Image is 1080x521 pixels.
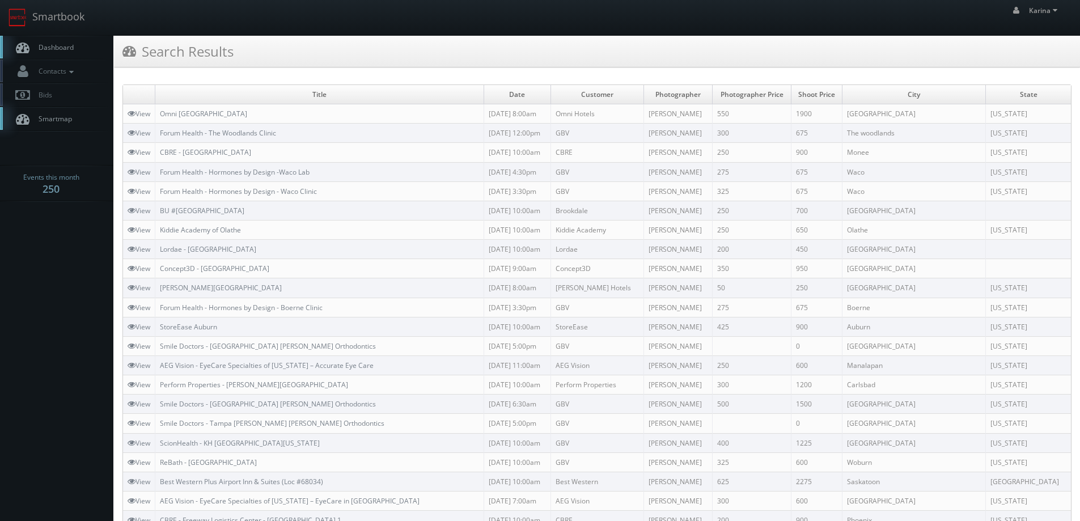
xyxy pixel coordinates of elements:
[986,181,1071,201] td: [US_STATE]
[643,317,712,336] td: [PERSON_NAME]
[643,201,712,220] td: [PERSON_NAME]
[643,491,712,510] td: [PERSON_NAME]
[484,240,550,259] td: [DATE] 10:00am
[791,298,842,317] td: 675
[791,220,842,239] td: 650
[791,395,842,414] td: 1500
[128,128,150,138] a: View
[128,380,150,389] a: View
[712,124,791,143] td: 300
[842,162,986,181] td: Waco
[550,220,643,239] td: Kiddie Academy
[550,375,643,395] td: Perform Properties
[1029,6,1061,15] span: Karina
[791,355,842,375] td: 600
[712,259,791,278] td: 350
[842,414,986,433] td: [GEOGRAPHIC_DATA]
[128,244,150,254] a: View
[791,124,842,143] td: 675
[842,85,986,104] td: City
[9,9,27,27] img: smartbook-logo.png
[712,85,791,104] td: Photographer Price
[791,278,842,298] td: 250
[842,472,986,491] td: Saskatoon
[986,491,1071,510] td: [US_STATE]
[550,85,643,104] td: Customer
[712,355,791,375] td: 250
[128,438,150,448] a: View
[986,355,1071,375] td: [US_STATE]
[160,109,247,118] a: Omni [GEOGRAPHIC_DATA]
[128,361,150,370] a: View
[160,128,276,138] a: Forum Health - The Woodlands Clinic
[160,206,244,215] a: BU #[GEOGRAPHIC_DATA]
[484,104,550,124] td: [DATE] 8:00am
[986,433,1071,452] td: [US_STATE]
[712,395,791,414] td: 500
[550,259,643,278] td: Concept3D
[484,395,550,414] td: [DATE] 6:30am
[791,143,842,162] td: 900
[791,433,842,452] td: 1225
[550,452,643,472] td: GBV
[550,124,643,143] td: GBV
[842,259,986,278] td: [GEOGRAPHIC_DATA]
[484,201,550,220] td: [DATE] 10:00am
[986,375,1071,395] td: [US_STATE]
[986,452,1071,472] td: [US_STATE]
[160,399,376,409] a: Smile Doctors - [GEOGRAPHIC_DATA] [PERSON_NAME] Orthodontics
[842,104,986,124] td: [GEOGRAPHIC_DATA]
[791,85,842,104] td: Shoot Price
[643,240,712,259] td: [PERSON_NAME]
[712,298,791,317] td: 275
[160,303,323,312] a: Forum Health - Hormones by Design - Boerne Clinic
[160,283,282,293] a: [PERSON_NAME][GEOGRAPHIC_DATA]
[791,414,842,433] td: 0
[791,336,842,355] td: 0
[842,336,986,355] td: [GEOGRAPHIC_DATA]
[484,85,550,104] td: Date
[643,395,712,414] td: [PERSON_NAME]
[128,264,150,273] a: View
[550,472,643,491] td: Best Western
[712,143,791,162] td: 250
[643,181,712,201] td: [PERSON_NAME]
[643,143,712,162] td: [PERSON_NAME]
[643,433,712,452] td: [PERSON_NAME]
[128,477,150,486] a: View
[791,491,842,510] td: 600
[484,336,550,355] td: [DATE] 5:00pm
[986,85,1071,104] td: State
[550,278,643,298] td: [PERSON_NAME] Hotels
[484,414,550,433] td: [DATE] 5:00pm
[986,395,1071,414] td: [US_STATE]
[712,181,791,201] td: 325
[791,162,842,181] td: 675
[842,240,986,259] td: [GEOGRAPHIC_DATA]
[643,104,712,124] td: [PERSON_NAME]
[842,298,986,317] td: Boerne
[550,355,643,375] td: AEG Vision
[23,172,79,183] span: Events this month
[712,104,791,124] td: 550
[128,303,150,312] a: View
[484,491,550,510] td: [DATE] 7:00am
[33,114,72,124] span: Smartmap
[791,240,842,259] td: 450
[712,375,791,395] td: 300
[842,278,986,298] td: [GEOGRAPHIC_DATA]
[484,143,550,162] td: [DATE] 10:00am
[550,395,643,414] td: GBV
[160,244,256,254] a: Lordae - [GEOGRAPHIC_DATA]
[550,162,643,181] td: GBV
[986,298,1071,317] td: [US_STATE]
[160,264,269,273] a: Concept3D - [GEOGRAPHIC_DATA]
[712,472,791,491] td: 625
[986,220,1071,239] td: [US_STATE]
[791,259,842,278] td: 950
[643,472,712,491] td: [PERSON_NAME]
[155,85,484,104] td: Title
[484,162,550,181] td: [DATE] 4:30pm
[986,124,1071,143] td: [US_STATE]
[550,201,643,220] td: Brookdale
